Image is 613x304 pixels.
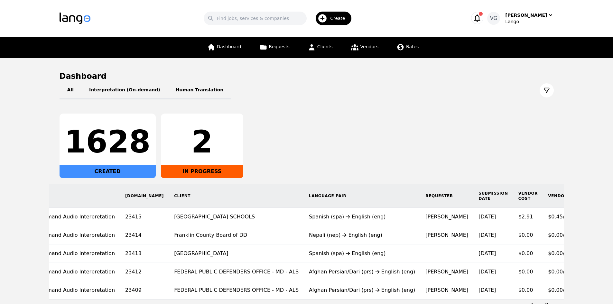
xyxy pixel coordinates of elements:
[60,13,90,24] img: Logo
[513,244,543,263] td: $0.00
[309,213,415,221] div: Spanish (spa) English (eng)
[478,232,496,238] time: [DATE]
[65,126,151,157] div: 1628
[540,83,554,97] button: Filter
[60,81,81,99] button: All
[548,214,583,220] span: $0.45/minute
[166,126,238,157] div: 2
[304,184,420,208] th: Language Pair
[161,165,243,178] div: IN PROGRESS
[169,281,304,299] td: FEDERAL PUBLIC DEFENDERS OFFICE - MD - ALS
[304,37,337,58] a: Clients
[490,14,497,22] span: VG
[513,281,543,299] td: $0.00
[420,184,473,208] th: Requester
[473,184,513,208] th: Submission Date
[169,263,304,281] td: FEDERAL PUBLIC DEFENDERS OFFICE - MD - ALS
[548,232,564,238] span: $0.00/
[120,226,169,244] td: 23414
[120,184,169,208] th: [DOMAIN_NAME]
[478,269,496,275] time: [DATE]
[317,44,333,49] span: Clients
[548,269,564,275] span: $0.00/
[478,214,496,220] time: [DATE]
[307,9,355,28] button: Create
[120,281,169,299] td: 23409
[487,12,553,25] button: VG[PERSON_NAME]Lango
[406,44,419,49] span: Rates
[393,37,423,58] a: Rates
[347,37,382,58] a: Vendors
[169,226,304,244] td: Franklin County Board of DD
[420,226,473,244] td: [PERSON_NAME]
[203,37,245,58] a: Dashboard
[120,263,169,281] td: 23412
[420,208,473,226] td: [PERSON_NAME]
[478,250,496,256] time: [DATE]
[169,184,304,208] th: Client
[25,184,120,208] th: Type
[548,250,564,256] span: $0.00/
[81,81,168,99] button: Interpretation (On-demand)
[513,184,543,208] th: Vendor Cost
[420,281,473,299] td: [PERSON_NAME]
[309,286,415,294] div: Afghan Persian/Dari (prs) English (eng)
[255,37,293,58] a: Requests
[513,226,543,244] td: $0.00
[25,244,120,263] td: On-Demand Audio Interpretation
[25,281,120,299] td: On-Demand Audio Interpretation
[269,44,290,49] span: Requests
[309,250,415,257] div: Spanish (spa) English (eng)
[217,44,241,49] span: Dashboard
[513,208,543,226] td: $2.91
[505,18,553,25] div: Lango
[548,287,564,293] span: $0.00/
[169,208,304,226] td: [GEOGRAPHIC_DATA] SCHOOLS
[513,263,543,281] td: $0.00
[478,287,496,293] time: [DATE]
[60,71,554,81] h1: Dashboard
[309,268,415,276] div: Afghan Persian/Dari (prs) English (eng)
[330,15,350,22] span: Create
[543,184,588,208] th: Vendor Rate
[25,226,120,244] td: On-Demand Audio Interpretation
[60,165,156,178] div: CREATED
[360,44,378,49] span: Vendors
[25,208,120,226] td: On-Demand Audio Interpretation
[169,244,304,263] td: [GEOGRAPHIC_DATA]
[420,263,473,281] td: [PERSON_NAME]
[168,81,231,99] button: Human Translation
[204,12,307,25] input: Find jobs, services & companies
[25,263,120,281] td: On-Demand Audio Interpretation
[505,12,547,18] div: [PERSON_NAME]
[120,244,169,263] td: 23413
[120,208,169,226] td: 23415
[309,231,415,239] div: Nepali (nep) English (eng)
